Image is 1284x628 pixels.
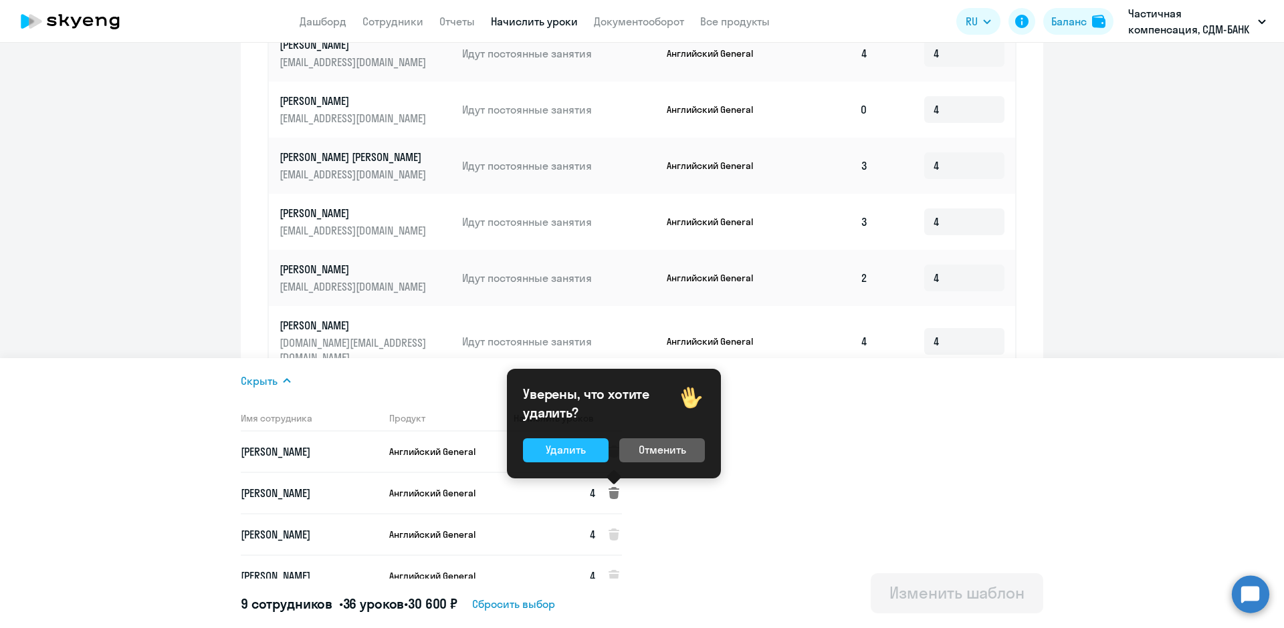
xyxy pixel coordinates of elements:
img: hi [678,385,705,412]
button: Удалить [523,438,609,462]
div: Отменить [639,442,686,458]
p: Уверены, что хотите удалить? [523,385,678,422]
div: Удалить [546,442,586,458]
button: Отменить [619,438,705,462]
